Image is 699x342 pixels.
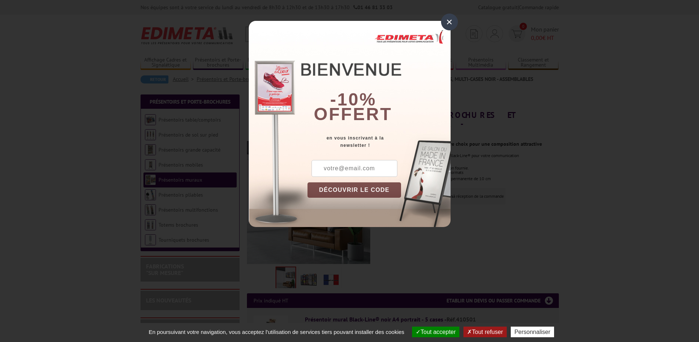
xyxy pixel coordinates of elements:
div: × [441,14,458,30]
button: Personnaliser (fenêtre modale) [511,327,554,337]
span: En poursuivant votre navigation, vous acceptez l'utilisation de services tiers pouvant installer ... [145,329,408,335]
b: -10% [330,90,376,109]
button: Tout refuser [463,327,506,337]
div: en vous inscrivant à la newsletter ! [307,134,451,149]
button: DÉCOUVRIR LE CODE [307,182,401,198]
input: votre@email.com [312,160,397,177]
font: offert [314,104,392,124]
button: Tout accepter [412,327,459,337]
